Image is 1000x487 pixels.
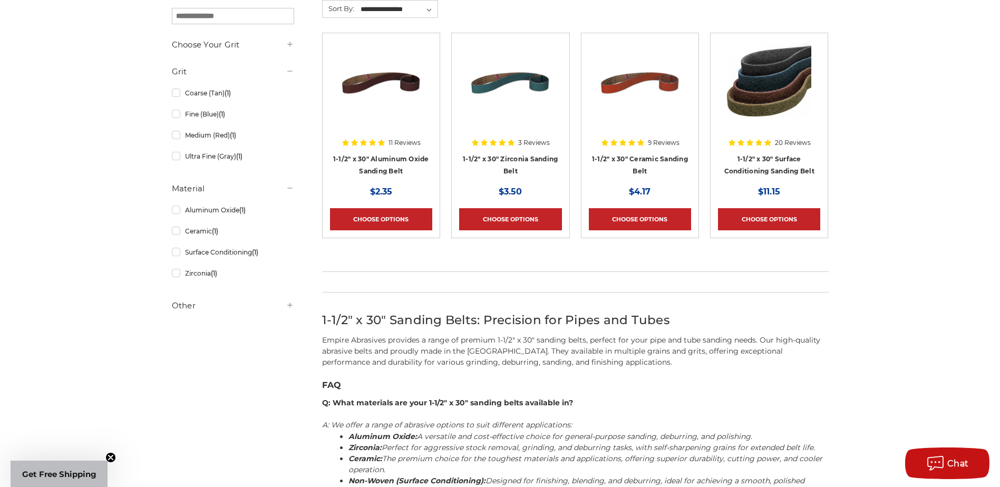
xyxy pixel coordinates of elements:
[648,140,679,146] span: 9 Reviews
[348,443,815,452] em: Perfect for aggressive stock removal, grinding, and deburring tasks, with self-sharpening grains ...
[589,41,691,143] a: 1-1/2" x 30" Sanding Belt - Ceramic
[11,461,108,487] div: Get Free ShippingClose teaser
[348,476,486,485] strong: Non-Woven (Surface Conditioning):
[172,65,294,78] h5: Grit
[22,469,96,479] span: Get Free Shipping
[348,432,752,441] em: A versatile and cost-effective choice for general-purpose sanding, deburring, and polishing.
[758,187,780,197] span: $11.15
[589,208,691,230] a: Choose Options
[459,41,561,143] a: 1-1/2" x 30" Sanding Belt - Zirconia
[718,41,820,143] a: 1.5"x30" Surface Conditioning Sanding Belts
[252,248,258,256] span: (1)
[172,264,294,283] a: Zirconia
[947,459,969,469] span: Chat
[339,41,423,125] img: 1-1/2" x 30" Sanding Belt - Aluminum Oxide
[370,187,392,197] span: $2.35
[598,41,682,125] img: 1-1/2" x 30" Sanding Belt - Ceramic
[322,420,572,430] em: A: We offer a range of abrasive options to suit different applications:
[172,84,294,102] a: Coarse (Tan)
[322,379,829,392] h3: FAQ
[330,208,432,230] a: Choose Options
[348,443,382,452] strong: Zirconia:
[172,222,294,240] a: Ceramic
[225,89,231,97] span: (1)
[172,201,294,219] a: Aluminum Oxide
[459,208,561,230] a: Choose Options
[592,155,688,175] a: 1-1/2" x 30" Ceramic Sanding Belt
[230,131,236,139] span: (1)
[322,398,573,407] strong: Q: What materials are your 1-1/2" x 30" sanding belts available in?
[518,140,550,146] span: 3 Reviews
[172,105,294,123] a: Fine (Blue)
[348,454,382,463] strong: Ceramic:
[499,187,522,197] span: $3.50
[718,208,820,230] a: Choose Options
[724,155,814,175] a: 1-1/2" x 30" Surface Conditioning Sanding Belt
[105,452,116,463] button: Close teaser
[775,140,811,146] span: 20 Reviews
[172,147,294,165] a: Ultra Fine (Gray)
[172,126,294,144] a: Medium (Red)
[212,227,218,235] span: (1)
[172,38,294,51] h5: Choose Your Grit
[330,41,432,143] a: 1-1/2" x 30" Sanding Belt - Aluminum Oxide
[322,311,829,329] h2: 1-1/2" x 30" Sanding Belts: Precision for Pipes and Tubes
[359,2,438,17] select: Sort By:
[172,243,294,261] a: Surface Conditioning
[323,1,354,16] label: Sort By:
[348,432,417,441] strong: Aluminum Oxide:
[905,447,989,479] button: Chat
[629,187,651,197] span: $4.17
[211,269,217,277] span: (1)
[172,299,294,312] h5: Other
[236,152,242,160] span: (1)
[239,206,246,214] span: (1)
[389,140,421,146] span: 11 Reviews
[463,155,558,175] a: 1-1/2" x 30" Zirconia Sanding Belt
[727,41,811,125] img: 1.5"x30" Surface Conditioning Sanding Belts
[219,110,225,118] span: (1)
[348,454,822,474] em: The premium choice for the toughest materials and applications, offering superior durability, cut...
[468,41,552,125] img: 1-1/2" x 30" Sanding Belt - Zirconia
[322,335,829,368] p: Empire Abrasives provides a range of premium 1-1/2" x 30" sanding belts, perfect for your pipe an...
[172,182,294,195] h5: Material
[333,155,429,175] a: 1-1/2" x 30" Aluminum Oxide Sanding Belt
